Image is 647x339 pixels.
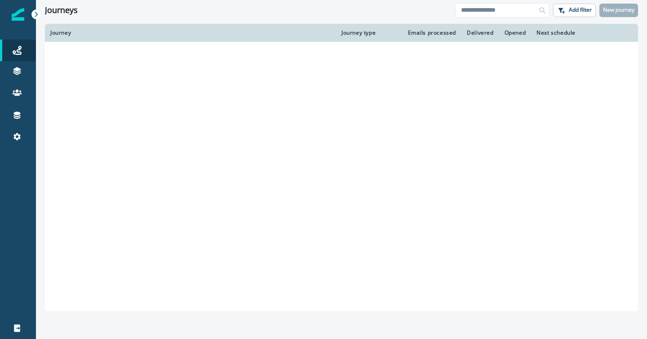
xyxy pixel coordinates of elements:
[536,29,611,36] div: Next schedule
[341,29,395,36] div: Journey type
[467,29,493,36] div: Delivered
[599,4,638,17] button: New journey
[406,29,456,36] div: Emails processed
[553,4,596,17] button: Add filter
[603,7,634,13] p: New journey
[505,29,526,36] div: Opened
[45,5,78,15] h1: Journeys
[12,8,24,21] img: Inflection
[569,7,592,13] p: Add filter
[50,29,331,36] div: Journey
